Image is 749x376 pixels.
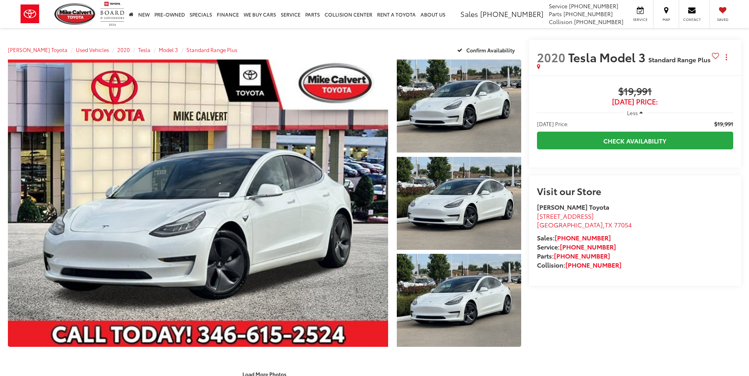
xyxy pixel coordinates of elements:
a: [PHONE_NUMBER] [554,251,610,260]
span: , [537,220,632,229]
a: [PHONE_NUMBER] [560,242,616,251]
img: Mike Calvert Toyota [54,3,96,25]
a: [PHONE_NUMBER] [565,260,621,269]
span: [PHONE_NUMBER] [574,18,623,26]
span: $19,991 [714,120,733,128]
img: 2020 Tesla Model 3 Standard Range Plus [396,253,522,348]
a: Model 3 [159,46,178,53]
a: Tesla [138,46,150,53]
h2: Visit our Store [537,186,733,196]
span: Saved [714,17,731,22]
span: [DATE] Price: [537,120,569,128]
span: Parts [549,10,562,18]
span: [PHONE_NUMBER] [563,10,613,18]
span: TX [605,220,612,229]
strong: Collision: [537,260,621,269]
img: 2020 Tesla Model 3 Standard Range Plus [396,58,522,153]
button: Actions [719,50,733,64]
button: Confirm Availability [453,43,521,57]
strong: Parts: [537,251,610,260]
a: [STREET_ADDRESS] [GEOGRAPHIC_DATA],TX 77054 [537,211,632,229]
a: Expand Photo 3 [397,254,521,347]
span: 77054 [614,220,632,229]
span: Sales [460,9,478,19]
span: [PHONE_NUMBER] [480,9,543,19]
strong: Sales: [537,233,611,242]
a: Used Vehicles [76,46,109,53]
span: [STREET_ADDRESS] [537,211,594,220]
span: [DATE] Price: [537,98,733,106]
span: Less [627,109,638,116]
a: Expand Photo 1 [397,60,521,153]
span: Collision [549,18,573,26]
a: 2020 [117,46,130,53]
span: Tesla Model 3 [568,48,648,65]
span: dropdown dots [726,54,727,60]
a: Check Availability [537,132,733,149]
span: [PHONE_NUMBER] [569,2,618,10]
span: Service [631,17,649,22]
a: [PERSON_NAME] Toyota [8,46,68,53]
span: $19,991 [537,86,733,98]
span: Map [657,17,675,22]
a: Standard Range Plus [186,46,237,53]
img: 2020 Tesla Model 3 Standard Range Plus [396,156,522,251]
span: [GEOGRAPHIC_DATA] [537,220,603,229]
strong: Service: [537,242,616,251]
span: 2020 [537,48,565,65]
a: [PHONE_NUMBER] [555,233,611,242]
span: Contact [683,17,701,22]
span: Standard Range Plus [648,55,711,64]
span: Service [549,2,567,10]
button: Less [623,106,647,120]
strong: [PERSON_NAME] Toyota [537,202,609,211]
span: Confirm Availability [466,47,515,54]
a: Expand Photo 0 [8,60,388,347]
a: Expand Photo 2 [397,157,521,250]
img: 2020 Tesla Model 3 Standard Range Plus [4,58,392,348]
